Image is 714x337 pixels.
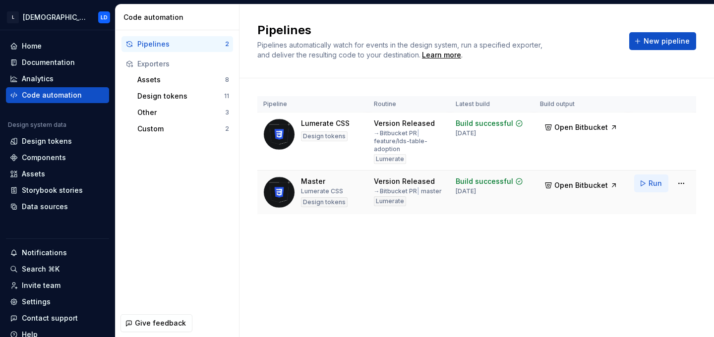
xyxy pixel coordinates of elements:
[7,11,19,23] div: L
[133,88,233,104] button: Design tokens11
[137,108,225,117] div: Other
[422,50,461,60] a: Learn more
[374,187,442,195] div: → Bitbucket PR master
[123,12,235,22] div: Code automation
[22,313,78,323] div: Contact support
[6,310,109,326] button: Contact support
[301,197,348,207] div: Design tokens
[6,55,109,70] a: Documentation
[374,129,444,153] div: → Bitbucket PR feature/lds-table-adoption
[6,71,109,87] a: Analytics
[22,297,51,307] div: Settings
[374,196,406,206] div: Lumerate
[8,121,66,129] div: Design system data
[540,176,622,194] button: Open Bitbucket
[22,202,68,212] div: Data sources
[6,199,109,215] a: Data sources
[301,187,343,195] div: Lumerate CSS
[137,75,225,85] div: Assets
[225,76,229,84] div: 8
[374,118,435,128] div: Version Released
[456,187,476,195] div: [DATE]
[6,87,109,103] a: Code automation
[540,182,622,191] a: Open Bitbucket
[22,248,67,258] div: Notifications
[135,318,186,328] span: Give feedback
[540,118,622,136] button: Open Bitbucket
[456,129,476,137] div: [DATE]
[417,129,419,137] span: |
[101,13,108,21] div: LD
[257,22,617,38] h2: Pipelines
[6,278,109,293] a: Invite team
[22,90,82,100] div: Code automation
[133,105,233,120] button: Other3
[137,39,225,49] div: Pipelines
[22,169,45,179] div: Assets
[644,36,690,46] span: New pipeline
[450,96,534,112] th: Latest build
[22,264,59,274] div: Search ⌘K
[629,32,696,50] button: New pipeline
[22,153,66,163] div: Components
[22,57,75,67] div: Documentation
[554,180,608,190] span: Open Bitbucket
[121,36,233,52] button: Pipelines2
[257,41,544,59] span: Pipelines automatically watch for events in the design system, run a specified exporter, and deli...
[6,245,109,261] button: Notifications
[6,294,109,310] a: Settings
[137,124,225,134] div: Custom
[133,72,233,88] button: Assets8
[301,131,348,141] div: Design tokens
[22,136,72,146] div: Design tokens
[649,178,662,188] span: Run
[225,109,229,116] div: 3
[301,176,325,186] div: Master
[6,150,109,166] a: Components
[420,52,463,59] span: .
[374,154,406,164] div: Lumerate
[6,182,109,198] a: Storybook stories
[137,59,229,69] div: Exporters
[301,118,350,128] div: Lumerate CSS
[22,281,60,290] div: Invite team
[456,118,513,128] div: Build successful
[6,166,109,182] a: Assets
[634,174,668,192] button: Run
[257,96,368,112] th: Pipeline
[456,176,513,186] div: Build successful
[224,92,229,100] div: 11
[534,96,628,112] th: Build output
[22,41,42,51] div: Home
[554,122,608,132] span: Open Bitbucket
[225,40,229,48] div: 2
[6,261,109,277] button: Search ⌘K
[137,91,224,101] div: Design tokens
[368,96,450,112] th: Routine
[417,187,419,195] span: |
[22,185,83,195] div: Storybook stories
[2,6,113,28] button: L[DEMOGRAPHIC_DATA]LD
[133,121,233,137] button: Custom2
[22,74,54,84] div: Analytics
[23,12,86,22] div: [DEMOGRAPHIC_DATA]
[6,133,109,149] a: Design tokens
[540,124,622,133] a: Open Bitbucket
[374,176,435,186] div: Version Released
[225,125,229,133] div: 2
[120,314,192,332] button: Give feedback
[6,38,109,54] a: Home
